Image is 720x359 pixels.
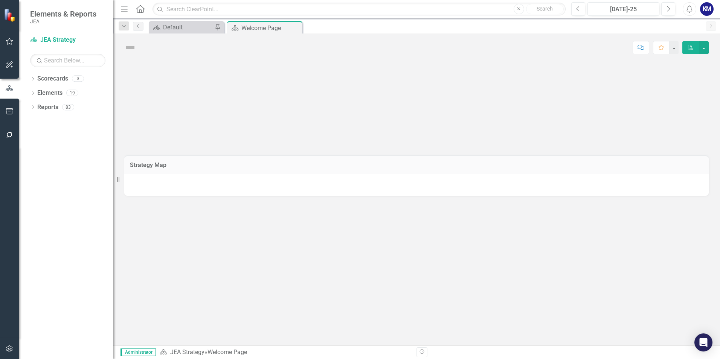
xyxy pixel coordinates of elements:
[30,54,105,67] input: Search Below...
[170,348,204,356] a: JEA Strategy
[37,75,68,83] a: Scorecards
[694,333,712,351] div: Open Intercom Messenger
[30,36,105,44] a: JEA Strategy
[537,6,553,12] span: Search
[124,42,136,54] img: Not Defined
[72,76,84,82] div: 3
[66,90,78,96] div: 19
[62,104,74,110] div: 83
[526,4,564,14] button: Search
[130,162,703,169] h3: Strategy Map
[700,2,714,16] button: KM
[37,89,63,97] a: Elements
[37,103,58,112] a: Reports
[30,18,96,24] small: JEA
[587,2,659,16] button: [DATE]-25
[241,23,301,33] div: Welcome Page
[30,9,96,18] span: Elements & Reports
[151,23,213,32] a: Default
[207,348,247,356] div: Welcome Page
[153,3,566,16] input: Search ClearPoint...
[4,8,17,21] img: ClearPoint Strategy
[121,348,156,356] span: Administrator
[590,5,657,14] div: [DATE]-25
[163,23,213,32] div: Default
[160,348,411,357] div: »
